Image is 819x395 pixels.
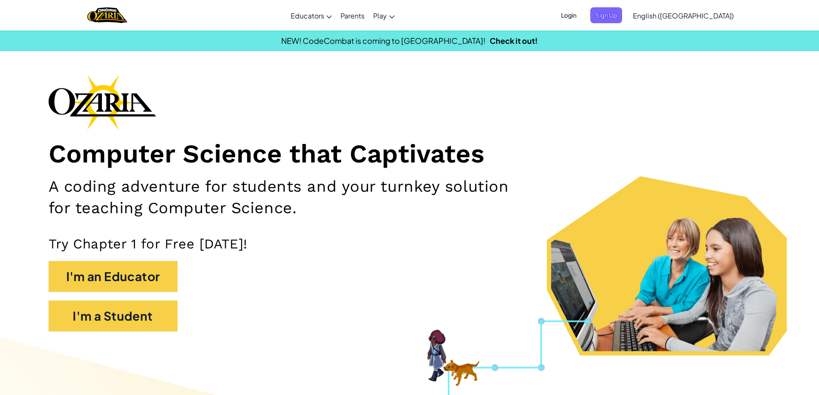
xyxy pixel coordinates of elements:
[49,261,178,292] button: I'm an Educator
[369,4,399,27] a: Play
[87,6,127,24] img: Home
[49,75,156,130] img: Ozaria branding logo
[49,236,771,252] p: Try Chapter 1 for Free [DATE]!
[291,11,324,20] span: Educators
[49,300,178,331] button: I'm a Student
[633,11,734,20] span: English ([GEOGRAPHIC_DATA])
[490,36,538,46] a: Check it out!
[556,7,582,23] button: Login
[286,4,336,27] a: Educators
[49,176,533,218] h2: A coding adventure for students and your turnkey solution for teaching Computer Science.
[281,36,485,46] span: NEW! CodeCombat is coming to [GEOGRAPHIC_DATA]!
[336,4,369,27] a: Parents
[590,7,622,23] button: Sign Up
[629,4,738,27] a: English ([GEOGRAPHIC_DATA])
[87,6,127,24] a: Ozaria by CodeCombat logo
[49,138,771,170] h1: Computer Science that Captivates
[373,11,387,20] span: Play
